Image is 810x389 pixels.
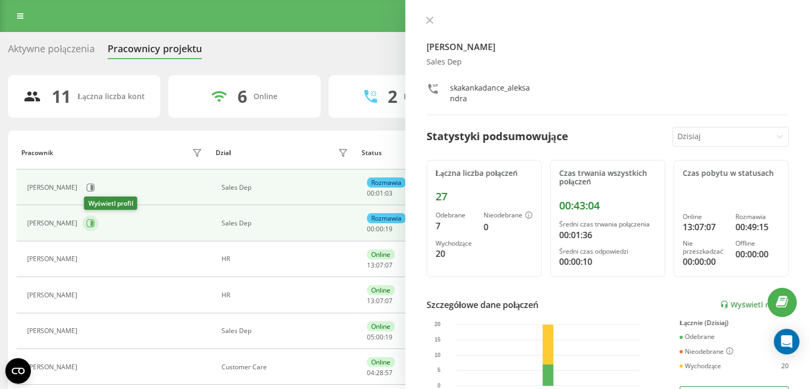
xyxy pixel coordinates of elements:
div: Wyświetl profil [84,197,137,210]
div: HR [222,255,351,263]
div: 00:01:36 [559,229,656,241]
div: [PERSON_NAME] [27,184,80,191]
div: Dział [216,149,231,157]
span: 00 [367,189,374,198]
div: Nieodebrane [484,212,533,220]
div: Odebrane [436,212,475,219]
div: Customer Care [222,363,351,371]
div: Wychodzące [680,362,721,370]
div: Online [367,321,395,331]
div: Rozmawia [367,177,406,188]
span: 07 [376,261,383,270]
div: Online [367,249,395,260]
div: Rozmawiają [404,92,446,101]
div: 13:07:07 [683,221,727,233]
div: Pracownicy projektu [108,43,202,60]
div: [PERSON_NAME] [27,220,80,227]
div: Open Intercom Messenger [774,329,799,354]
div: 6 [238,86,247,107]
div: [PERSON_NAME] [27,291,80,299]
span: 05 [367,333,374,342]
span: 13 [367,296,374,305]
div: Czas pobytu w statusach [683,169,780,178]
div: skakankadance_aleksandra [450,83,533,104]
span: 28 [376,368,383,377]
div: 11 [52,86,71,107]
div: 27 [436,190,533,203]
div: Nie przeszkadzać [683,240,727,255]
div: [PERSON_NAME] [27,255,80,263]
span: 00 [376,224,383,233]
span: 07 [385,296,392,305]
text: 15 [435,337,441,343]
button: Open CMP widget [5,358,31,384]
span: 19 [385,224,392,233]
span: 19 [385,333,392,342]
div: Odebrane [680,333,715,341]
span: 04 [367,368,374,377]
div: : : [367,334,392,341]
div: Szczegółowe dane połączeń [427,298,539,311]
text: 0 [437,383,440,388]
span: 03 [385,189,392,198]
div: [PERSON_NAME] [27,363,80,371]
div: Sales Dep [427,58,789,67]
div: 00:00:10 [559,255,656,268]
span: 00 [367,224,374,233]
div: 00:00:00 [683,255,727,268]
div: : : [367,262,392,269]
div: : : [367,297,392,305]
div: 00:43:04 [559,199,656,212]
div: 00:49:15 [735,221,780,233]
div: Sales Dep [222,184,351,191]
div: Łączna liczba połączeń [436,169,533,178]
div: Rozmawia [735,213,780,221]
div: Pracownik [21,149,53,157]
div: Aktywne połączenia [8,43,95,60]
div: : : [367,369,392,377]
div: [PERSON_NAME] [27,327,80,335]
span: 07 [385,261,392,270]
div: Średni czas odpowiedzi [559,248,656,255]
span: 01 [376,189,383,198]
div: : : [367,190,392,197]
div: 20 [781,362,789,370]
div: Online [367,357,395,367]
div: 7 [436,220,475,232]
div: Statystyki podsumowujące [427,128,568,144]
span: 57 [385,368,392,377]
text: 10 [435,352,441,358]
div: 20 [436,247,475,260]
span: 13 [367,261,374,270]
div: : : [367,225,392,233]
div: 0 [484,221,533,233]
div: 2 [388,86,397,107]
div: Średni czas trwania połączenia [559,221,656,228]
div: Wychodzące [436,240,475,247]
div: Sales Dep [222,327,351,335]
div: Online [367,285,395,295]
div: Offline [735,240,780,247]
a: Wyświetl raport [720,300,789,309]
h4: [PERSON_NAME] [427,40,789,53]
div: Online [683,213,727,221]
text: 5 [437,367,440,373]
span: 00 [376,333,383,342]
div: Nieodebrane [680,347,733,356]
span: 07 [376,296,383,305]
div: Status [362,149,382,157]
div: 00:00:00 [735,248,780,261]
div: Online [253,92,277,101]
div: Łączna liczba kont [77,92,144,101]
div: Sales Dep [222,220,351,227]
div: Rozmawia [367,213,406,223]
div: Łącznie (Dzisiaj) [680,319,789,327]
div: Czas trwania wszystkich połączeń [559,169,656,187]
text: 20 [435,321,441,327]
div: HR [222,291,351,299]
